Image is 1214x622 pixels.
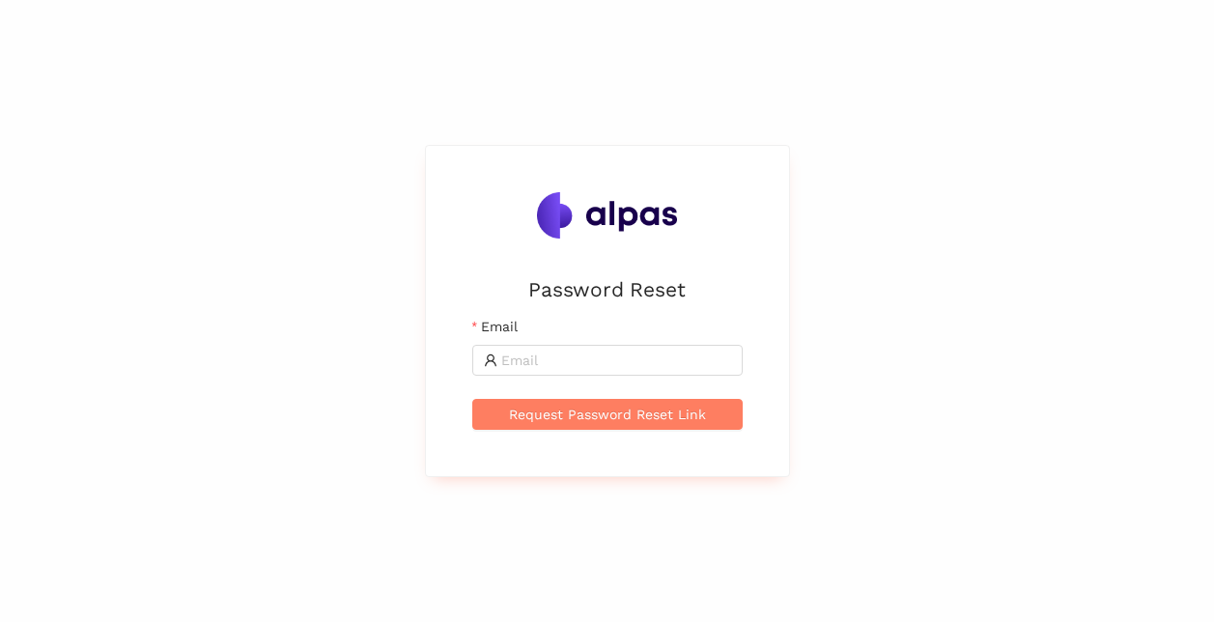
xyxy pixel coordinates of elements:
[501,350,731,371] input: Email
[472,273,743,305] h2: Password Reset
[484,353,497,367] span: user
[537,192,678,239] img: Alpas.ai Logo
[472,399,743,430] button: Request Password Reset Link
[509,404,706,425] span: Request Password Reset Link
[472,316,518,337] label: Email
